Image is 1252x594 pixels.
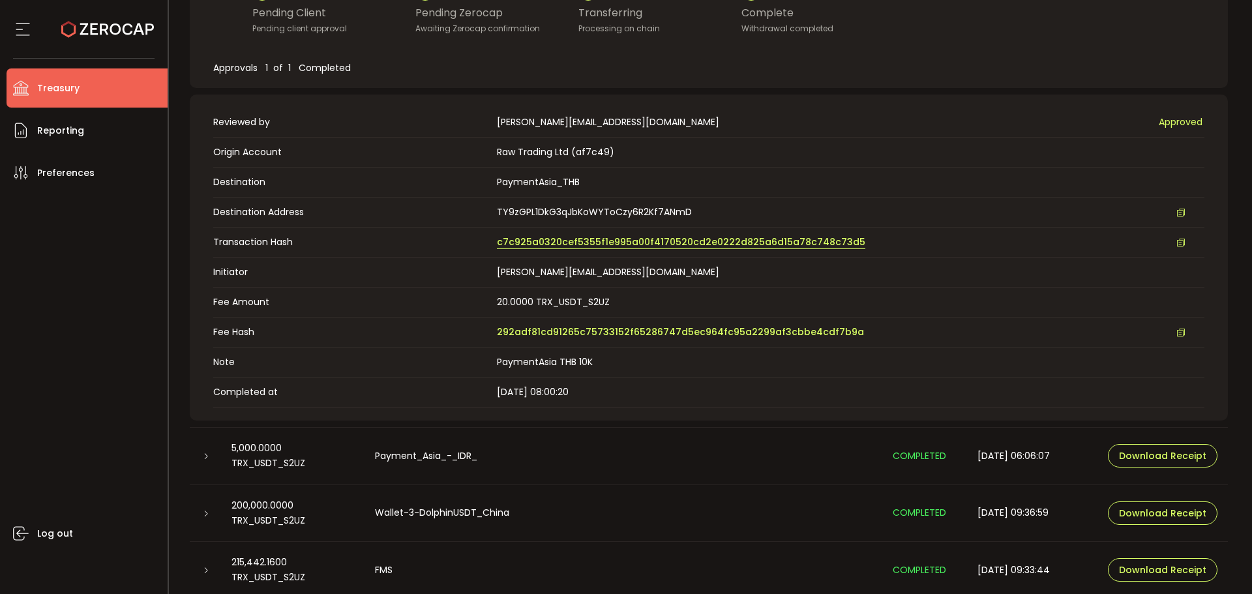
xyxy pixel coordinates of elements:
span: Destination [213,175,491,189]
span: COMPLETED [893,449,946,462]
button: Download Receipt [1108,558,1217,582]
span: Reporting [37,121,84,140]
span: Approvals 1 of 1 Completed [213,61,351,74]
div: [DATE] 09:33:44 [967,563,1097,578]
span: 292adf81cd91265c75733152f65286747d5ec964fc95a2299af3cbbe4cdf7b9a [497,325,864,339]
span: Initiator [213,265,491,279]
span: Download Receipt [1119,565,1206,574]
div: Pending client approval [252,22,415,35]
span: Raw Trading Ltd (af7c49) [497,145,614,158]
span: Destination Address [213,205,491,219]
button: Download Receipt [1108,444,1217,468]
span: Log out [37,524,73,543]
span: Treasury [37,79,80,98]
span: [DATE] 08:00:20 [497,385,569,398]
button: Download Receipt [1108,501,1217,525]
span: [PERSON_NAME][EMAIL_ADDRESS][DOMAIN_NAME] [497,115,719,129]
span: Download Receipt [1119,509,1206,518]
span: Note [213,355,491,369]
div: Transferring [578,1,741,25]
span: COMPLETED [893,506,946,519]
span: Transaction Hash [213,235,491,249]
span: Origin Account [213,145,491,159]
span: [PERSON_NAME][EMAIL_ADDRESS][DOMAIN_NAME] [497,265,719,278]
iframe: Chat Widget [1187,531,1252,594]
span: Approved [1159,115,1202,129]
div: [DATE] 06:06:07 [967,449,1097,464]
span: Fee Hash [213,325,491,339]
div: FMS [365,563,882,578]
div: 215,442.1600 TRX_USDT_S2UZ [221,555,365,585]
span: TY9zGPL1DkG3qJbKoWYToCzy6R2Kf7ANmD [497,205,692,219]
div: Processing on chain [578,22,741,35]
div: Pending Zerocap [415,1,578,25]
div: [DATE] 09:36:59 [967,505,1097,520]
span: Fee Amount [213,295,491,309]
span: 20.0000 TRX_USDT_S2UZ [497,295,610,308]
div: 5,000.0000 TRX_USDT_S2UZ [221,441,365,471]
div: Awaiting Zerocap confirmation [415,22,578,35]
span: Reviewed by [213,115,491,129]
span: Completed at [213,385,491,399]
span: PaymentAsia_THB [497,175,580,188]
div: Complete [741,1,833,25]
span: COMPLETED [893,563,946,576]
div: Pending Client [252,1,415,25]
span: PaymentAsia THB 10K [497,355,593,368]
div: Withdrawal completed [741,22,833,35]
div: Wallet-3-DolphinUSDT_China [365,505,882,520]
span: c7c925a0320cef5355f1e995a00f4170520cd2e0222d825a6d15a78c748c73d5 [497,235,865,249]
span: Preferences [37,164,95,183]
div: Payment_Asia_-_IDR_ [365,449,882,464]
span: Download Receipt [1119,451,1206,460]
div: 200,000.0000 TRX_USDT_S2UZ [221,498,365,528]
